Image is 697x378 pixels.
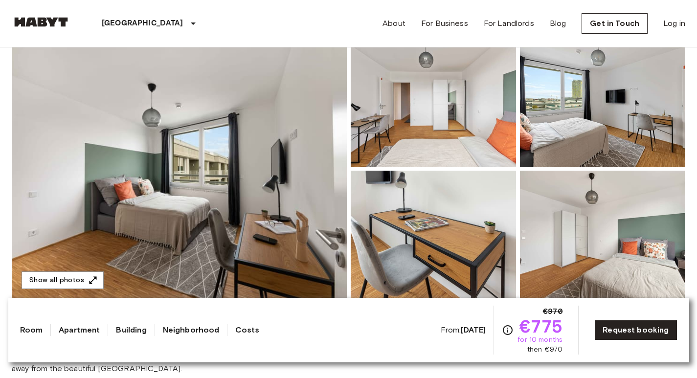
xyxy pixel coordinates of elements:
[102,18,183,29] p: [GEOGRAPHIC_DATA]
[520,39,685,167] img: Picture of unit DE-02-023-004-01HF
[163,324,220,336] a: Neighborhood
[502,324,514,336] svg: Check cost overview for full price breakdown. Please note that discounts apply to new joiners onl...
[235,324,259,336] a: Costs
[461,325,486,334] b: [DATE]
[20,324,43,336] a: Room
[12,17,70,27] img: Habyt
[59,324,100,336] a: Apartment
[351,171,516,299] img: Picture of unit DE-02-023-004-01HF
[441,325,486,335] span: From:
[22,271,104,289] button: Show all photos
[12,39,347,299] img: Marketing picture of unit DE-02-023-004-01HF
[382,18,405,29] a: About
[550,18,566,29] a: Blog
[582,13,648,34] a: Get in Touch
[519,317,563,335] span: €775
[116,324,146,336] a: Building
[520,171,685,299] img: Picture of unit DE-02-023-004-01HF
[594,320,677,340] a: Request booking
[351,39,516,167] img: Picture of unit DE-02-023-004-01HF
[421,18,468,29] a: For Business
[12,353,685,374] span: Share better, live better. This newly built co-living space was created to be shared with three p...
[517,335,562,345] span: for 10 months
[484,18,534,29] a: For Landlords
[663,18,685,29] a: Log in
[527,345,562,355] span: then €970
[543,306,563,317] span: €970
